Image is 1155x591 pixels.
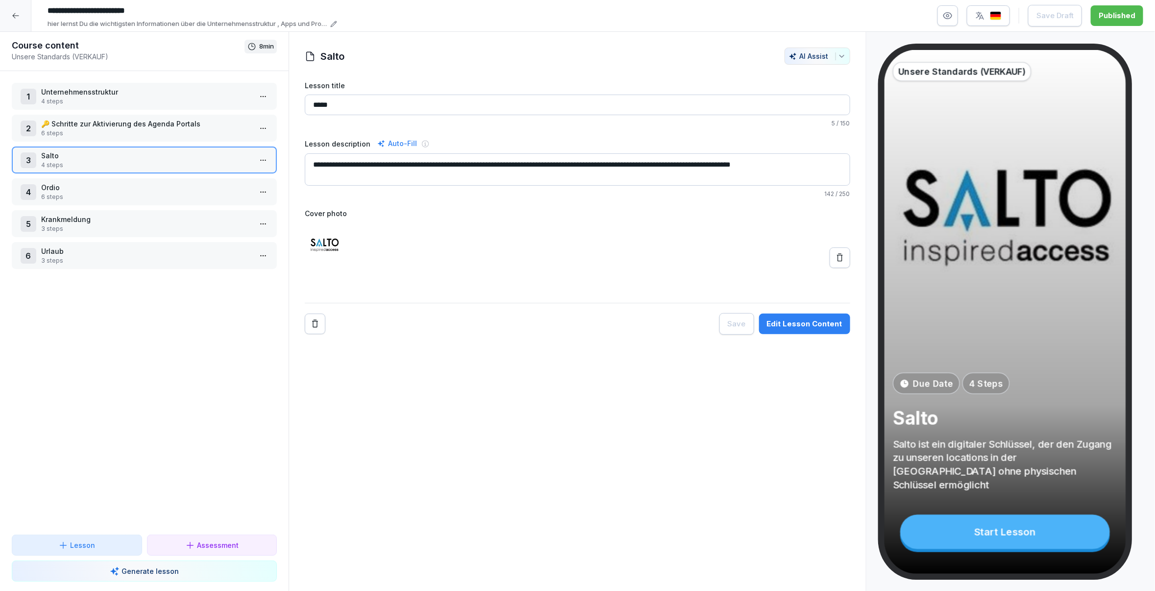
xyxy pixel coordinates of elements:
p: / 250 [305,190,850,198]
div: 1Unternehmensstruktur4 steps [12,83,277,110]
p: Assessment [197,540,239,550]
button: Save Draft [1028,5,1082,26]
button: Generate lesson [12,561,277,582]
p: 4 steps [41,97,251,106]
span: 142 [825,190,835,197]
p: 4 steps [41,161,251,170]
div: 5Krankmeldung3 steps [12,210,277,237]
h1: Salto [320,49,344,64]
p: 3 steps [41,256,251,265]
p: Lesson [70,540,95,550]
p: 6 steps [41,193,251,201]
button: Edit Lesson Content [759,314,850,334]
div: 3 [21,152,36,168]
p: 6 steps [41,129,251,138]
div: 1 [21,89,36,104]
button: Lesson [12,535,142,556]
div: Save Draft [1036,10,1074,21]
p: / 150 [305,119,850,128]
p: Salto [893,406,1117,430]
p: Ordio [41,182,251,193]
div: 6Urlaub3 steps [12,242,277,269]
img: spbqty7vu70ejkwlprt0x3jc.png [305,222,344,293]
div: 5 [21,216,36,232]
div: 4Ordio6 steps [12,178,277,205]
div: 4 [21,184,36,200]
div: 2🔑 Schritte zur Aktivierung des Agenda Portals6 steps [12,115,277,142]
button: AI Assist [785,48,850,65]
p: Unsere Standards (VERKAUF) [898,65,1026,78]
div: 6 [21,248,36,264]
p: hier lernst Du die wichtigsten Informationen über die Unternehmensstruktur , Apps und Prozesse [48,19,327,29]
p: Urlaub [41,246,251,256]
div: Auto-Fill [375,138,419,149]
p: Salto [41,150,251,161]
label: Lesson title [305,80,850,91]
div: Edit Lesson Content [767,319,842,329]
p: 4 Steps [969,377,1003,390]
div: Save [728,319,746,329]
div: 2 [21,121,36,136]
div: Start Lesson [900,515,1110,549]
p: Krankmeldung [41,214,251,224]
button: Assessment [147,535,277,556]
div: Published [1099,10,1135,21]
span: 5 [832,120,836,127]
p: Unsere Standards (VERKAUF) [12,51,245,62]
p: Generate lesson [122,566,179,576]
div: AI Assist [789,52,846,60]
p: 8 min [259,42,274,51]
button: Remove [305,314,325,334]
button: Published [1091,5,1143,26]
div: 3Salto4 steps [12,147,277,173]
p: Due Date [913,377,953,390]
p: 3 steps [41,224,251,233]
p: Unternehmensstruktur [41,87,251,97]
button: Save [719,313,754,335]
p: 🔑 Schritte zur Aktivierung des Agenda Portals [41,119,251,129]
img: de.svg [990,11,1002,21]
label: Cover photo [305,208,850,219]
p: Salto ist ein digitaler Schlüssel, der den Zugang zu unseren locations in der [GEOGRAPHIC_DATA] o... [893,437,1117,491]
h1: Course content [12,40,245,51]
label: Lesson description [305,139,370,149]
